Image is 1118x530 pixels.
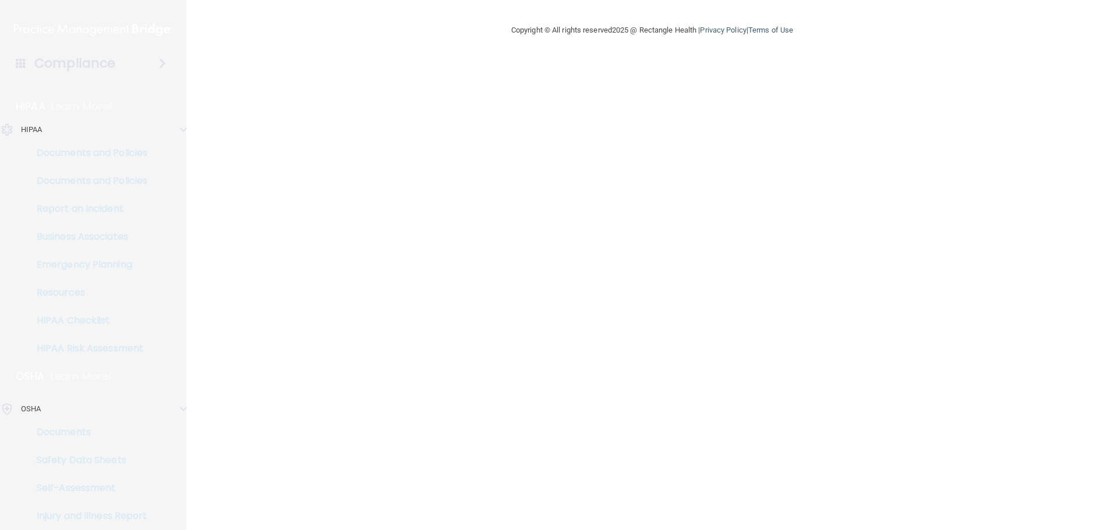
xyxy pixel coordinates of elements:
p: Emergency Planning [8,259,167,271]
p: Report an Incident [8,203,167,215]
p: HIPAA [21,123,43,137]
p: Resources [8,287,167,298]
p: Business Associates [8,231,167,243]
p: HIPAA Checklist [8,315,167,326]
img: PMB logo [14,18,172,41]
p: HIPAA Risk Assessment [8,343,167,354]
p: Safety Data Sheets [8,454,167,466]
p: Documents and Policies [8,147,167,159]
div: Copyright © All rights reserved 2025 @ Rectangle Health | | [440,12,865,49]
p: Documents and Policies [8,175,167,187]
p: OSHA [16,369,45,383]
a: Privacy Policy [700,26,746,34]
p: OSHA [21,402,41,416]
p: Documents [8,426,167,438]
h4: Compliance [34,55,115,72]
a: Terms of Use [748,26,793,34]
p: HIPAA [16,99,45,113]
p: Self-Assessment [8,482,167,494]
p: Injury and Illness Report [8,510,167,522]
p: Learn More! [51,369,112,383]
p: Learn More! [51,99,113,113]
